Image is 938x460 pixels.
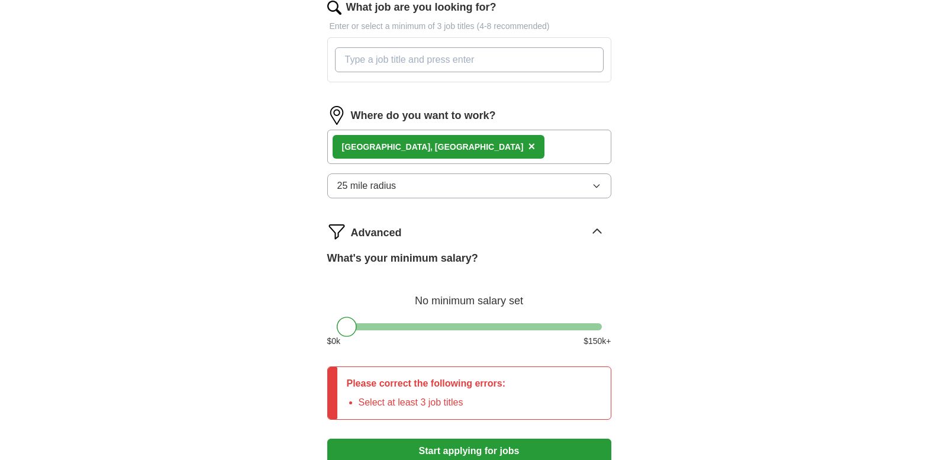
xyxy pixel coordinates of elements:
[327,106,346,125] img: location.png
[327,250,478,266] label: What's your minimum salary?
[347,377,506,391] p: Please correct the following errors:
[327,281,611,309] div: No minimum salary set
[327,1,341,15] img: search.png
[351,108,496,124] label: Where do you want to work?
[327,222,346,241] img: filter
[337,179,397,193] span: 25 mile radius
[528,140,535,153] span: ×
[327,20,611,33] p: Enter or select a minimum of 3 job titles (4-8 recommended)
[351,225,402,241] span: Advanced
[342,141,524,153] div: [GEOGRAPHIC_DATA], [GEOGRAPHIC_DATA]
[584,335,611,348] span: $ 150 k+
[528,138,535,156] button: ×
[327,335,341,348] span: $ 0 k
[335,47,604,72] input: Type a job title and press enter
[359,395,506,410] li: Select at least 3 job titles
[327,173,611,198] button: 25 mile radius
